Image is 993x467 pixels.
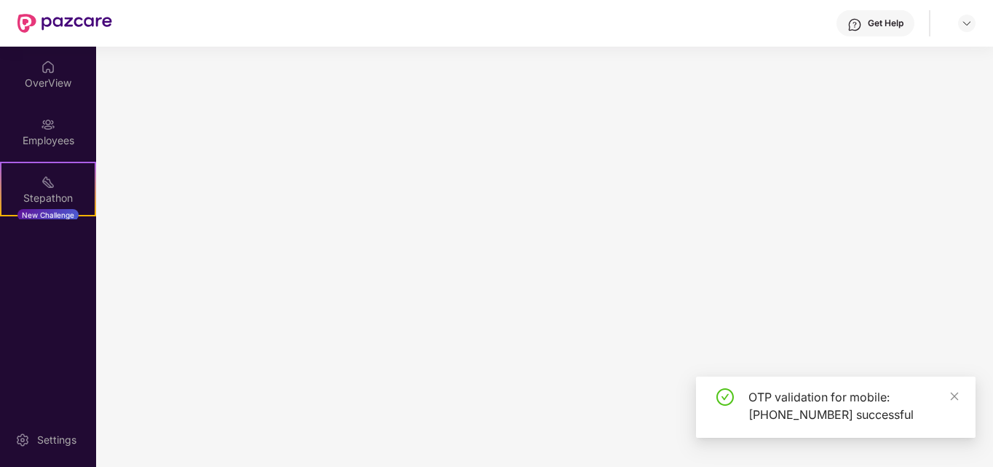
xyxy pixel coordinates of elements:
[961,17,973,29] img: svg+xml;base64,PHN2ZyBpZD0iRHJvcGRvd24tMzJ4MzIiIHhtbG5zPSJodHRwOi8vd3d3LnczLm9yZy8yMDAwL3N2ZyIgd2...
[41,175,55,189] img: svg+xml;base64,PHN2ZyB4bWxucz0iaHR0cDovL3d3dy53My5vcmcvMjAwMC9zdmciIHdpZHRoPSIyMSIgaGVpZ2h0PSIyMC...
[748,388,958,423] div: OTP validation for mobile: [PHONE_NUMBER] successful
[17,209,79,221] div: New Challenge
[716,388,734,406] span: check-circle
[41,60,55,74] img: svg+xml;base64,PHN2ZyBpZD0iSG9tZSIgeG1sbnM9Imh0dHA6Ly93d3cudzMub3JnLzIwMDAvc3ZnIiB3aWR0aD0iMjAiIG...
[33,433,81,447] div: Settings
[847,17,862,32] img: svg+xml;base64,PHN2ZyBpZD0iSGVscC0zMngzMiIgeG1sbnM9Imh0dHA6Ly93d3cudzMub3JnLzIwMDAvc3ZnIiB3aWR0aD...
[868,17,903,29] div: Get Help
[1,191,95,205] div: Stepathon
[41,117,55,132] img: svg+xml;base64,PHN2ZyBpZD0iRW1wbG95ZWVzIiB4bWxucz0iaHR0cDovL3d3dy53My5vcmcvMjAwMC9zdmciIHdpZHRoPS...
[17,14,112,33] img: New Pazcare Logo
[15,433,30,447] img: svg+xml;base64,PHN2ZyBpZD0iU2V0dGluZy0yMHgyMCIgeG1sbnM9Imh0dHA6Ly93d3cudzMub3JnLzIwMDAvc3ZnIiB3aW...
[949,391,960,401] span: close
